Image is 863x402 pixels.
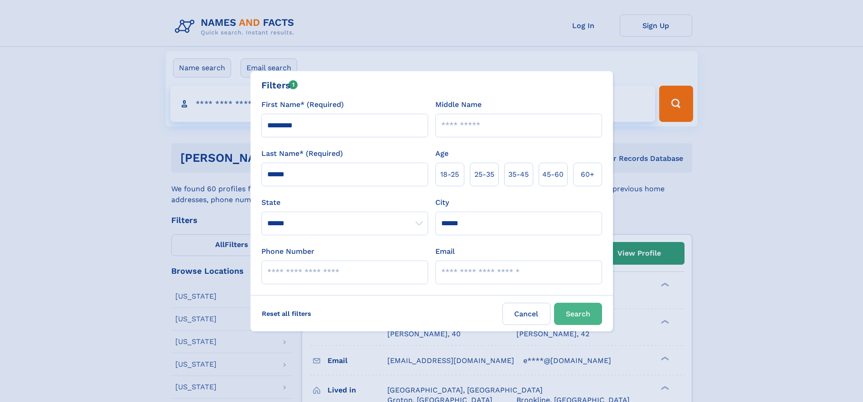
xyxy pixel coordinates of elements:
[256,303,317,325] label: Reset all filters
[508,169,529,180] span: 35‑45
[261,78,298,92] div: Filters
[554,303,602,325] button: Search
[435,246,455,257] label: Email
[542,169,564,180] span: 45‑60
[435,197,449,208] label: City
[261,197,428,208] label: State
[474,169,494,180] span: 25‑35
[435,99,482,110] label: Middle Name
[581,169,594,180] span: 60+
[440,169,459,180] span: 18‑25
[502,303,550,325] label: Cancel
[435,148,448,159] label: Age
[261,148,343,159] label: Last Name* (Required)
[261,246,314,257] label: Phone Number
[261,99,344,110] label: First Name* (Required)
